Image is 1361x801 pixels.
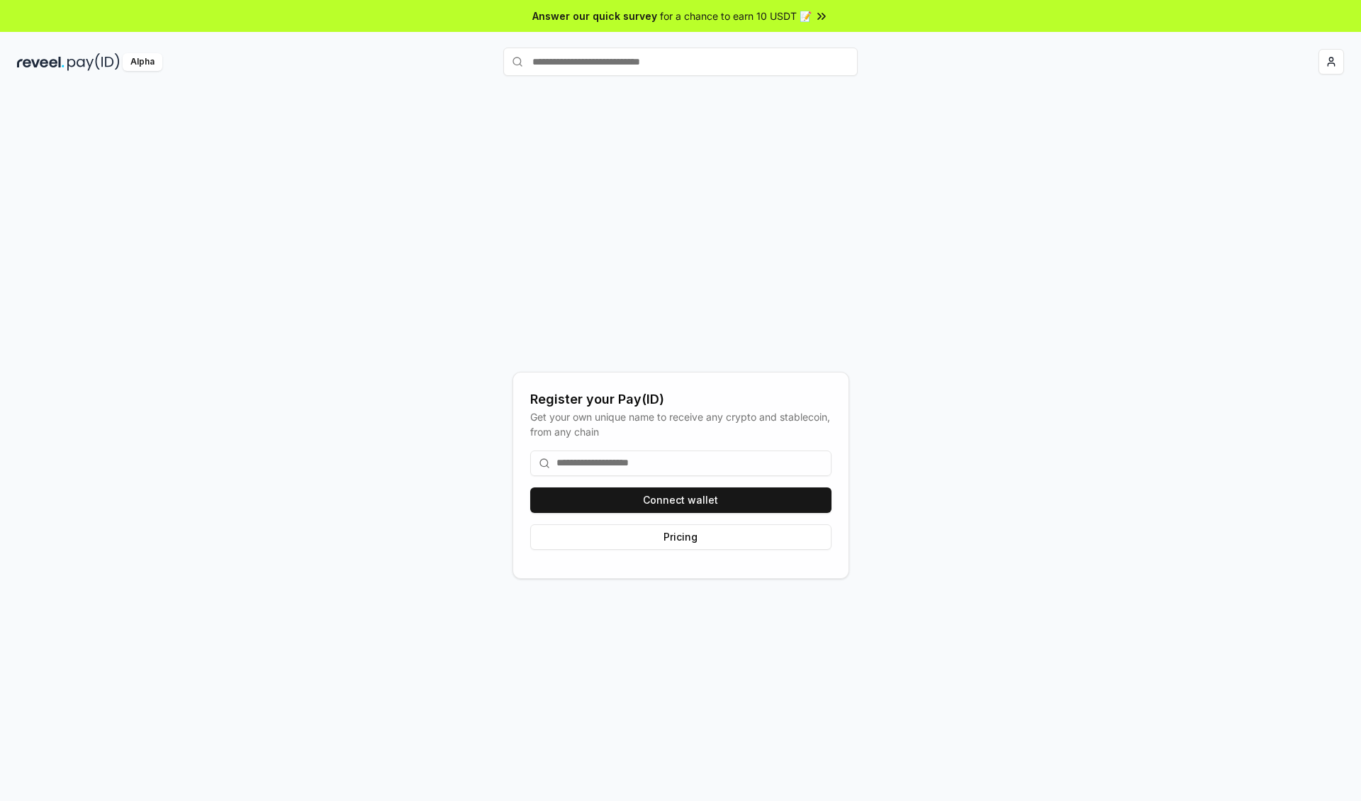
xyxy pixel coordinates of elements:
span: for a chance to earn 10 USDT 📝 [660,9,812,23]
img: reveel_dark [17,53,65,71]
span: Answer our quick survey [532,9,657,23]
button: Connect wallet [530,487,831,513]
div: Get your own unique name to receive any crypto and stablecoin, from any chain [530,409,831,439]
button: Pricing [530,524,831,550]
div: Register your Pay(ID) [530,390,831,409]
img: pay_id [67,53,120,71]
div: Alpha [123,53,162,71]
